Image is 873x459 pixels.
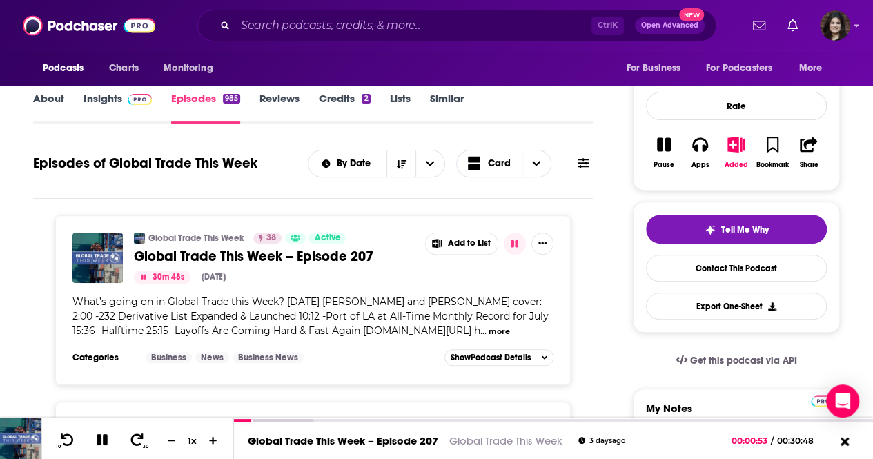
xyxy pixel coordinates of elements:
[820,10,850,41] button: Show profile menu
[134,233,145,244] img: Global Trade This Week
[248,434,438,447] a: Global Trade This Week – Episode 207
[616,55,698,81] button: open menu
[72,233,123,283] img: Global Trade This Week – Episode 207
[811,393,835,407] a: Pro website
[308,159,386,168] button: open menu
[820,10,850,41] img: User Profile
[646,293,827,320] button: Export One-Sheet
[826,384,859,418] div: Open Intercom Messenger
[444,349,553,366] button: ShowPodcast Details
[23,12,155,39] img: Podchaser - Follow, Share and Rate Podcasts
[697,55,792,81] button: open menu
[732,436,771,446] span: 00:00:53
[308,150,445,177] h2: Choose List sort
[789,55,840,81] button: open menu
[665,344,808,378] a: Get this podcast via API
[223,94,240,104] div: 985
[314,231,340,245] span: Active
[154,55,230,81] button: open menu
[72,352,135,363] h3: Categories
[771,436,774,446] span: /
[489,326,510,338] button: more
[84,92,152,124] a: InsightsPodchaser Pro
[181,435,204,446] div: 1 x
[635,17,705,34] button: Open AdvancedNew
[53,432,79,449] button: 10
[754,128,790,177] button: Bookmark
[782,14,803,37] a: Show notifications dropdown
[171,92,240,124] a: Episodes985
[362,94,370,104] div: 2
[646,215,827,244] button: tell me why sparkleTell Me Why
[799,59,823,78] span: More
[337,159,375,168] span: By Date
[134,271,190,284] button: 30m 48s
[747,14,771,37] a: Show notifications dropdown
[721,224,769,235] span: Tell Me Why
[799,161,818,169] div: Share
[43,59,84,78] span: Podcasts
[319,92,370,124] a: Credits2
[109,59,139,78] span: Charts
[718,128,754,177] button: Added
[531,233,553,255] button: Show More Button
[253,233,282,244] a: 38
[774,436,827,446] span: 00:30:48
[641,22,698,29] span: Open Advanced
[449,434,562,447] a: Global Trade This Week
[308,233,346,244] a: Active
[259,92,300,124] a: Reviews
[654,161,674,169] div: Pause
[386,150,415,177] button: Sort Direction
[197,10,716,41] div: Search podcasts, credits, & more...
[415,150,444,177] button: open menu
[578,437,625,445] div: 3 days ago
[134,248,373,265] span: Global Trade This Week – Episode 207
[791,128,827,177] button: Share
[33,55,101,81] button: open menu
[756,161,789,169] div: Bookmark
[448,238,491,248] span: Add to List
[235,14,591,37] input: Search podcasts, credits, & more...
[125,432,151,449] button: 30
[56,444,61,449] span: 10
[706,59,772,78] span: For Podcasters
[148,233,244,244] a: Global Trade This Week
[451,353,531,362] span: Show Podcast Details
[33,155,257,172] h1: Episodes of Global Trade This Week
[72,295,549,337] span: What’s going on in Global Trade this Week? [DATE] [PERSON_NAME] and [PERSON_NAME] cover: 2:00 -23...
[682,128,718,177] button: Apps
[195,352,229,363] a: News
[646,255,827,282] a: Contact This Podcast
[390,92,411,124] a: Lists
[690,355,797,367] span: Get this podcast via API
[430,92,464,124] a: Similar
[646,402,827,426] label: My Notes
[164,59,213,78] span: Monitoring
[480,324,487,337] span: ...
[100,55,147,81] a: Charts
[646,128,682,177] button: Pause
[33,92,64,124] a: About
[143,444,148,449] span: 30
[691,161,709,169] div: Apps
[233,352,304,363] a: Business News
[128,94,152,105] img: Podchaser Pro
[591,17,624,35] span: Ctrl K
[811,395,835,407] img: Podchaser Pro
[646,92,827,120] div: Rate
[705,224,716,235] img: tell me why sparkle
[146,352,192,363] a: Business
[134,248,415,265] a: Global Trade This Week – Episode 207
[456,150,551,177] button: Choose View
[626,59,680,78] span: For Business
[426,233,498,254] button: Show More Button
[202,272,226,282] div: [DATE]
[820,10,850,41] span: Logged in as amandavpr
[266,231,276,245] span: 38
[679,8,704,21] span: New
